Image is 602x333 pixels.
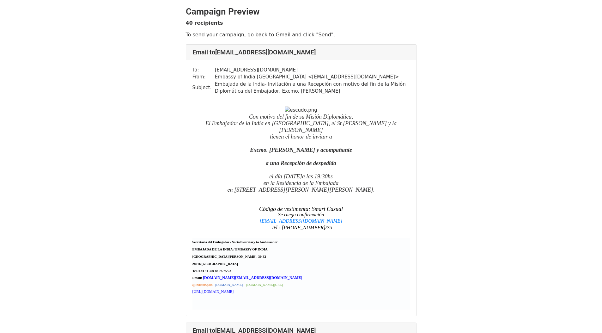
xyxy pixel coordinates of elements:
span: @IndiainSpain [192,283,213,287]
a: [DOMAIN_NAME] [215,282,243,287]
a: [EMAIL_ADDRESS][DOMAIN_NAME] [259,218,342,224]
a: [DOMAIN_NAME][EMAIL_ADDRESS][DOMAIN_NAME] [203,275,302,280]
td: Subject: [192,81,215,95]
td: To: [192,66,215,74]
td: [EMAIL_ADDRESS][DOMAIN_NAME] [215,66,410,74]
span: [URL][DOMAIN_NAME] [192,289,234,294]
span: Secretaria del Embajador / Social Secretary to Ambassador [192,240,278,244]
span: 28016 [GEOGRAPHIC_DATA] [192,262,238,266]
a: [URL][DOMAIN_NAME] [192,289,234,294]
i: tienen el honor de invitar a [270,133,332,140]
span: [PERSON_NAME] y la [PERSON_NAME] [279,120,397,133]
b: Excmo. [PERSON_NAME] y acompañante [250,147,352,153]
p: To send your campaign, go back to Gmail and click "Send". [186,31,417,38]
td: From: [192,73,215,81]
span: [DOMAIN_NAME] [215,283,243,287]
i: Se ruega confirmación [278,212,324,217]
span: Tel.: [PHONE_NUMBER]/75 [271,225,332,230]
span: /75/73 [222,269,231,273]
span: EMBAJADA DE LA INDIA / EMBASSY OF INDIA [192,248,268,251]
span: el día [DATE] [269,173,302,180]
i: El Embajador de la India en [GEOGRAPHIC_DATA], el Sr. [205,120,343,126]
h2: Campaign Preview [186,6,417,17]
span: Con motivo del fin de su Misión Diplomática, [249,114,353,120]
span: Tel.:+ [192,269,222,273]
td: Embassy of India [GEOGRAPHIC_DATA] < [EMAIL_ADDRESS][DOMAIN_NAME] > [215,73,410,81]
font: Código de vestimenta: Smart Casual [259,206,343,212]
span: 34 91 309 88 74 [201,269,222,273]
span: en la Residencia de la Embajada [264,180,338,186]
h4: Email to [EMAIL_ADDRESS][DOMAIN_NAME] [192,48,410,56]
b: a una Recepción de despedida [266,160,336,166]
span: a las 19:30hs [302,173,333,180]
span: [DOMAIN_NAME][URL] [246,283,283,287]
strong: 40 recipients [186,20,223,26]
a: [DOMAIN_NAME][URL] [246,282,283,287]
span: [GEOGRAPHIC_DATA][PERSON_NAME], 30-32 [192,255,266,258]
span: Email: [192,276,202,280]
img: escudo.png [285,107,317,114]
td: Embajada de la India- Invitación a una Recepción con motivo del fin de la Misión Diplomática del ... [215,81,410,95]
span: en [STREET_ADDRESS][PERSON_NAME][PERSON_NAME]. [228,187,375,193]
